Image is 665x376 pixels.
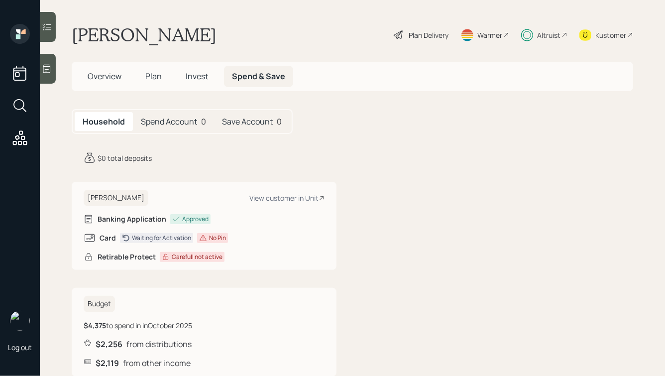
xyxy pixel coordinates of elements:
h1: [PERSON_NAME] [72,24,217,46]
div: $0 total deposits [98,153,152,163]
div: Carefull not active [172,252,222,261]
div: 0 [133,112,214,131]
h5: Spend Account [141,117,197,126]
span: Spend & Save [232,71,285,82]
span: Invest [186,71,208,82]
div: No Pin [209,234,226,243]
h6: Retirable Protect [98,253,156,261]
span: Plan [145,71,162,82]
b: $2,119 [96,358,119,369]
div: Kustomer [595,30,626,40]
div: from other income [84,358,325,369]
img: hunter_neumayer.jpg [10,311,30,331]
h5: Save Account [222,117,273,126]
div: View customer in Unit [249,193,325,203]
b: $4,375 [84,321,106,330]
div: Approved [182,215,209,224]
div: Altruist [537,30,560,40]
div: Log out [8,343,32,352]
b: $2,256 [96,339,122,350]
div: Warmer [477,30,502,40]
h6: [PERSON_NAME] [84,190,148,206]
div: Plan Delivery [409,30,448,40]
div: 0 [214,112,290,131]
div: to spend in in October 2025 [84,320,192,331]
h5: Household [83,117,125,126]
h6: Banking Application [98,215,166,224]
div: Waiting for Activation [132,234,191,243]
div: from distributions [84,339,325,350]
span: Overview [88,71,121,82]
h6: Card [100,234,116,243]
h6: Budget [84,296,115,312]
